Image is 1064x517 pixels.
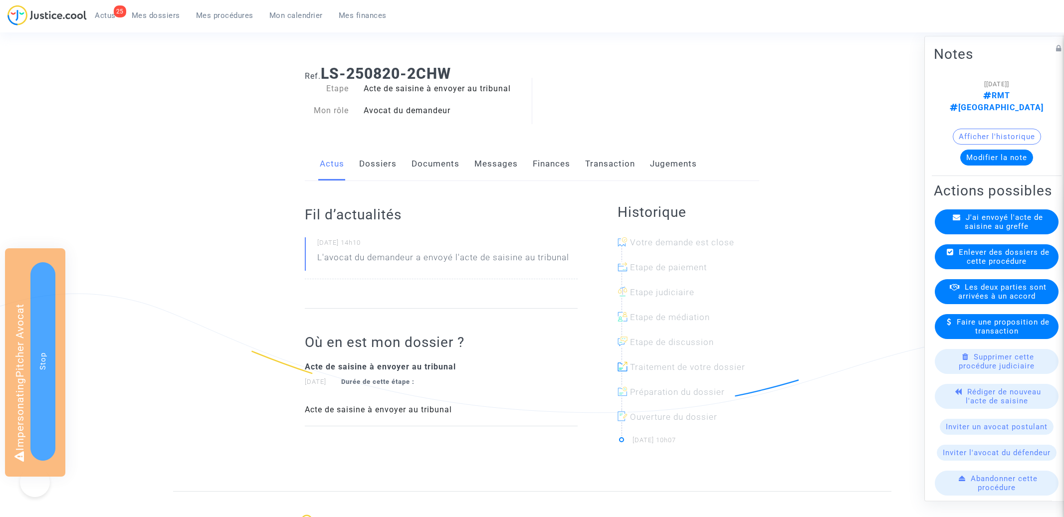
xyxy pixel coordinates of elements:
div: Avocat du demandeur [356,105,532,117]
span: Ref. [305,71,321,81]
a: Mes procédures [188,8,261,23]
button: Stop [30,262,55,461]
a: Actus [320,148,344,180]
span: Supprimer cette procédure judiciaire [959,352,1035,370]
span: Actus [95,11,116,20]
b: LS-250820-2CHW [321,65,451,82]
span: RMT [983,91,1010,100]
span: Rédiger de nouveau l'acte de saisine [966,387,1042,405]
a: Messages [474,148,518,180]
div: Acte de saisine à envoyer au tribunal [356,83,532,95]
p: L'avocat du demandeur a envoyé l'acte de saisine au tribunal [317,251,569,269]
div: Acte de saisine à envoyer au tribunal [305,404,578,416]
img: jc-logo.svg [7,5,87,25]
h2: Fil d’actualités [305,206,578,223]
a: Documents [412,148,459,180]
span: [GEOGRAPHIC_DATA] [950,103,1044,112]
h2: Historique [618,203,759,221]
span: Enlever des dossiers de cette procédure [959,248,1050,266]
span: Faire une proposition de transaction [957,318,1050,336]
span: Abandonner cette procédure [971,474,1038,492]
iframe: Help Scout Beacon - Open [20,467,50,497]
span: Mon calendrier [269,11,323,20]
a: 25Actus [87,8,124,23]
small: [DATE] 14h10 [317,238,578,251]
span: Mes finances [339,11,387,20]
a: Finances [533,148,570,180]
span: Votre demande est close [630,237,734,247]
button: Modifier la note [960,150,1033,166]
a: Dossiers [359,148,397,180]
strong: Durée de cette étape : [341,378,415,385]
a: Jugements [650,148,697,180]
span: [[DATE]] [984,80,1009,88]
span: Inviter un avocat postulant [946,422,1048,431]
span: Mes dossiers [132,11,180,20]
a: Transaction [585,148,635,180]
div: Etape [297,83,356,95]
a: Mon calendrier [261,8,331,23]
h2: Notes [934,45,1060,63]
a: Mes dossiers [124,8,188,23]
a: Mes finances [331,8,395,23]
button: Afficher l'historique [953,129,1041,145]
div: 25 [114,5,126,17]
span: J'ai envoyé l'acte de saisine au greffe [965,213,1043,231]
span: Stop [38,352,47,370]
h2: Où en est mon dossier ? [305,334,578,351]
span: Les deux parties sont arrivées à un accord [958,283,1047,301]
span: Inviter l'avocat du défendeur [943,448,1051,457]
div: Impersonating [5,248,65,477]
span: Mes procédures [196,11,253,20]
div: Acte de saisine à envoyer au tribunal [305,361,578,373]
div: Mon rôle [297,105,356,117]
h2: Actions possibles [934,182,1060,199]
small: [DATE] [305,378,415,385]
